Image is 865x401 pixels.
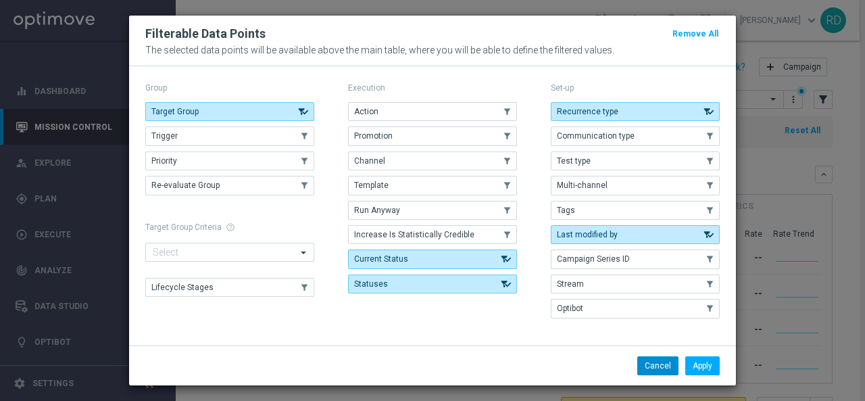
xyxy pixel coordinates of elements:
span: Stream [557,279,584,289]
span: Trigger [151,131,178,141]
button: Template [348,176,517,195]
button: Campaign Series ID [551,250,720,268]
button: Priority [145,151,314,170]
h1: Target Group Criteria [145,222,314,232]
button: Current Status [348,250,517,268]
span: Re-evaluate Group [151,181,220,190]
span: Last modified by [557,230,618,239]
button: Last modified by [551,225,720,244]
button: Communication type [551,126,720,145]
span: Template [354,181,389,190]
button: Trigger [145,126,314,145]
button: Recurrence type [551,102,720,121]
button: Stream [551,275,720,293]
span: Priority [151,156,177,166]
button: Test type [551,151,720,170]
button: Statuses [348,275,517,293]
button: Channel [348,151,517,170]
span: Recurrence type [557,107,618,116]
h2: Filterable Data Points [145,26,266,42]
span: Lifecycle Stages [151,283,214,292]
button: Promotion [348,126,517,145]
button: Target Group [145,102,314,121]
button: Apply [685,356,720,375]
button: Re-evaluate Group [145,176,314,195]
button: Increase Is Statistically Credible [348,225,517,244]
button: Multi-channel [551,176,720,195]
p: The selected data points will be available above the main table, where you will be able to define... [145,45,720,55]
span: Tags [557,206,575,215]
button: Remove All [671,26,720,41]
p: Set-up [551,82,720,93]
span: Increase Is Statistically Credible [354,230,474,239]
button: Lifecycle Stages [145,278,314,297]
p: Group [145,82,314,93]
button: Action [348,102,517,121]
button: Run Anyway [348,201,517,220]
span: Test type [557,156,591,166]
span: Action [354,107,378,116]
span: Statuses [354,279,388,289]
span: Promotion [354,131,393,141]
span: Communication type [557,131,635,141]
p: Execution [348,82,517,93]
span: Run Anyway [354,206,400,215]
span: Current Status [354,254,408,264]
span: Target Group [151,107,199,116]
button: Optibot [551,299,720,318]
span: Multi-channel [557,181,608,190]
button: Tags [551,201,720,220]
button: Cancel [637,356,678,375]
span: help_outline [226,222,235,232]
span: Campaign Series ID [557,254,630,264]
span: Optibot [557,304,583,313]
span: Channel [354,156,385,166]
